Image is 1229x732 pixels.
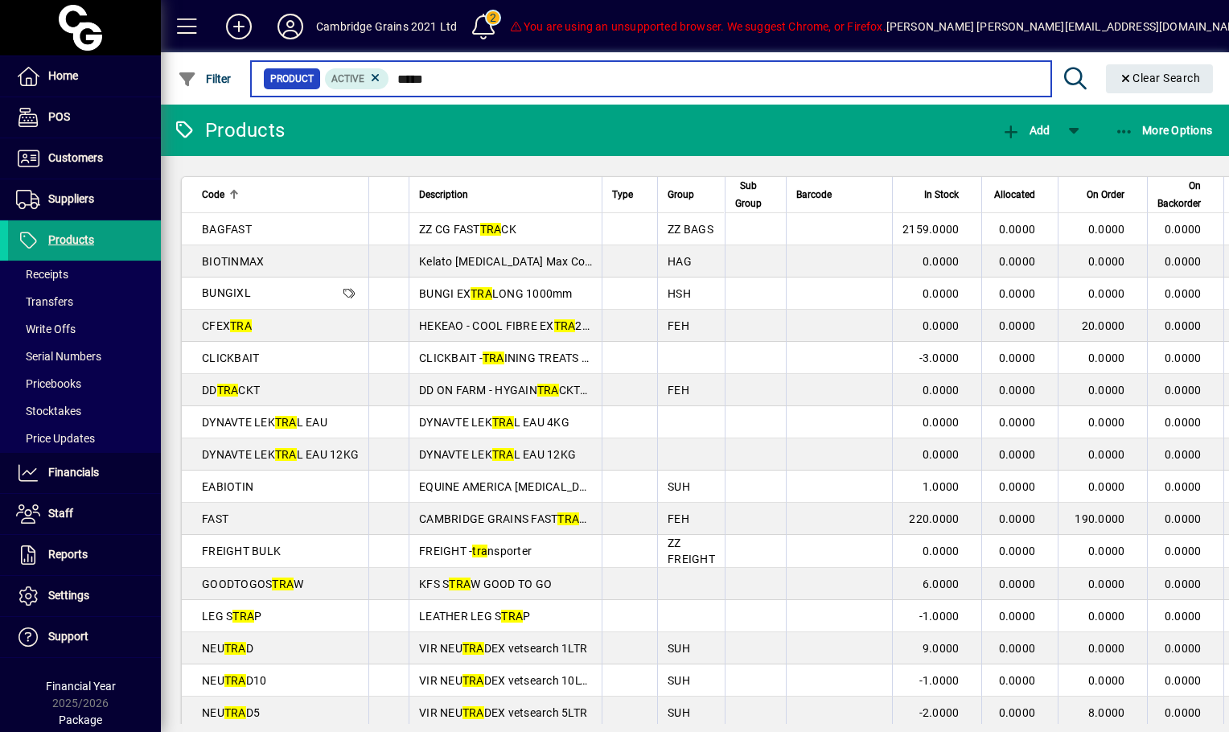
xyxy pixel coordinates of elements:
[202,448,359,461] span: DYNAVTE LEK L EAU 12KG
[419,706,587,719] span: VIR NEU DEX vetsearch 5LTR
[668,287,691,300] span: HSH
[419,186,592,204] div: Description
[224,674,246,687] em: TRA
[999,578,1036,590] span: 0.0000
[999,255,1036,268] span: 0.0000
[8,179,161,220] a: Suppliers
[1088,416,1125,429] span: 0.0000
[8,617,161,657] a: Support
[8,576,161,616] a: Settings
[8,97,161,138] a: POS
[419,674,594,687] span: VIR NEU DEX vetsearch 10LTR
[999,384,1036,397] span: 0.0000
[471,287,492,300] em: TRA
[999,416,1036,429] span: 0.0000
[202,384,260,397] span: DD CKT
[919,610,960,623] span: -1.0000
[612,186,633,204] span: Type
[923,545,960,557] span: 0.0000
[419,186,468,204] span: Description
[48,233,94,246] span: Products
[449,578,471,590] em: TRA
[16,432,95,445] span: Price Updates
[217,384,239,397] em: TRA
[1088,287,1125,300] span: 0.0000
[1157,177,1215,212] div: On Backorder
[8,315,161,343] a: Write Offs
[1087,186,1124,204] span: On Order
[8,343,161,370] a: Serial Numbers
[275,448,297,461] em: TRA
[923,578,960,590] span: 6.0000
[668,186,715,204] div: Group
[999,674,1036,687] span: 0.0000
[202,642,253,655] span: NEU D
[923,287,960,300] span: 0.0000
[1088,706,1125,719] span: 8.0000
[1165,384,1202,397] span: 0.0000
[1088,223,1125,236] span: 0.0000
[1165,545,1202,557] span: 0.0000
[325,68,389,89] mat-chip: Activation Status: Active
[202,352,259,364] span: CLICKBAIT
[1088,674,1125,687] span: 0.0000
[992,186,1050,204] div: Allocated
[668,537,715,565] span: ZZ FREIGHT
[48,589,89,602] span: Settings
[483,352,504,364] em: TRA
[8,370,161,397] a: Pricebooks
[668,384,689,397] span: FEH
[1088,384,1125,397] span: 0.0000
[8,535,161,575] a: Reports
[668,319,689,332] span: FEH
[1001,124,1050,137] span: Add
[1088,642,1125,655] span: 0.0000
[902,223,959,236] span: 2159.0000
[16,350,101,363] span: Serial Numbers
[316,14,457,39] div: Cambridge Grains 2021 Ltd
[919,674,960,687] span: -1.0000
[1088,448,1125,461] span: 0.0000
[1106,64,1214,93] button: Clear
[1165,480,1202,493] span: 0.0000
[999,448,1036,461] span: 0.0000
[735,177,776,212] div: Sub Group
[230,319,252,332] em: TRA
[1082,319,1125,332] span: 20.0000
[462,674,484,687] em: TRA
[8,288,161,315] a: Transfers
[48,630,88,643] span: Support
[999,512,1036,525] span: 0.0000
[232,610,254,623] em: TRA
[8,494,161,534] a: Staff
[924,186,959,204] span: In Stock
[202,610,261,623] span: LEG S P
[48,192,94,205] span: Suppliers
[1165,416,1202,429] span: 0.0000
[509,20,886,33] span: You are using an unsupported browser. We suggest Chrome, or Firefox.
[419,255,667,268] span: Kelato [MEDICAL_DATA] Max Concen te 2.5kg
[224,642,246,655] em: TRA
[16,377,81,390] span: Pricebooks
[1088,610,1125,623] span: 0.0000
[492,448,514,461] em: TRA
[202,706,260,719] span: NEU D5
[909,512,959,525] span: 220.0000
[419,512,628,525] span: CAMBRIDGE GRAINS FAST CK - 25kg
[923,480,960,493] span: 1.0000
[1165,352,1202,364] span: 0.0000
[59,713,102,726] span: Package
[462,642,484,655] em: TRA
[1165,610,1202,623] span: 0.0000
[224,706,246,719] em: TRA
[1115,124,1213,137] span: More Options
[419,223,516,236] span: ZZ CG FAST CK
[1165,223,1202,236] span: 0.0000
[668,512,689,525] span: FEH
[202,512,228,525] span: FAST
[419,480,664,493] span: EQUINE AMERICA [MEDICAL_DATA] X 2.5kg
[923,255,960,268] span: 0.0000
[796,186,832,204] span: Barcode
[919,706,960,719] span: -2.0000
[999,287,1036,300] span: 0.0000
